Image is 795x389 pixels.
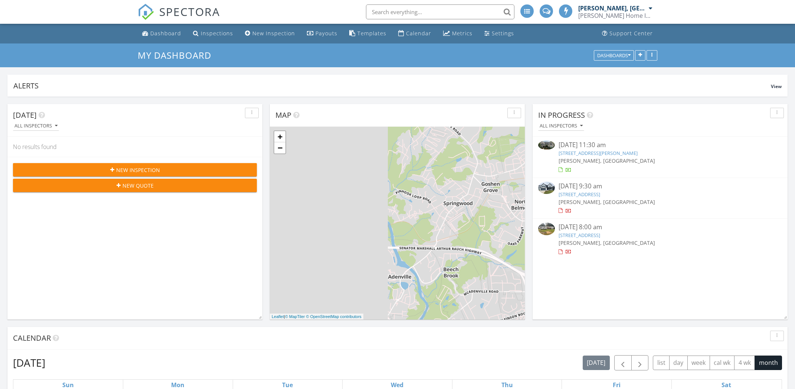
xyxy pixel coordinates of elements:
div: | [270,314,363,320]
a: SPECTORA [138,10,220,26]
a: Settings [481,27,517,40]
a: Templates [346,27,389,40]
a: © OpenStreetMap contributors [306,314,361,319]
div: New Inspection [252,30,295,37]
div: [DATE] 8:00 am [559,223,762,232]
a: Zoom in [274,131,285,142]
a: [STREET_ADDRESS] [559,191,600,198]
a: [DATE] 11:30 am [STREET_ADDRESS][PERSON_NAME] [PERSON_NAME], [GEOGRAPHIC_DATA] [538,140,782,174]
a: Payouts [304,27,340,40]
div: All Inspectors [14,123,58,129]
a: My Dashboard [138,49,217,61]
div: No results found [7,137,262,157]
div: [PERSON_NAME], [GEOGRAPHIC_DATA] [578,4,647,12]
a: © MapTiler [285,314,305,319]
button: month [755,356,782,370]
span: New Inspection [116,166,160,174]
button: [DATE] [583,356,610,370]
button: All Inspectors [13,121,59,131]
button: week [687,356,710,370]
div: All Inspectors [540,123,583,129]
a: Inspections [190,27,236,40]
div: Settings [492,30,514,37]
div: Metrics [452,30,472,37]
button: day [669,356,688,370]
span: Calendar [13,333,51,343]
img: 9559749%2Fcover_photos%2FFi8YtYqDjCyw7px3bPSl%2Fsmall.jpg [538,140,555,150]
button: All Inspectors [538,121,584,131]
h2: [DATE] [13,355,45,370]
span: SPECTORA [159,4,220,19]
span: Map [275,110,291,120]
a: [DATE] 9:30 am [STREET_ADDRESS] [PERSON_NAME], [GEOGRAPHIC_DATA] [538,182,782,215]
a: Leaflet [272,314,284,319]
a: [STREET_ADDRESS] [559,232,600,239]
a: New Inspection [242,27,298,40]
img: 9567640%2Freports%2F436b72ae-1748-44fd-8bb8-40f3e6d8289c%2Fcover_photos%2FaoooE2I13tgc1AMQVjV5%2F... [538,182,555,194]
button: Next month [631,355,649,370]
div: Templates [357,30,386,37]
a: [DATE] 8:00 am [STREET_ADDRESS] [PERSON_NAME], [GEOGRAPHIC_DATA] [538,223,782,256]
button: New Inspection [13,163,257,176]
div: [DATE] 11:30 am [559,140,762,150]
a: Metrics [440,27,475,40]
button: cal wk [710,356,735,370]
div: Alerts [13,81,771,91]
a: Dashboard [139,27,184,40]
input: Search everything... [366,4,514,19]
button: 4 wk [734,356,755,370]
a: Support Center [599,27,656,40]
a: Zoom out [274,142,285,153]
span: [PERSON_NAME], [GEOGRAPHIC_DATA] [559,198,655,205]
button: list [653,356,670,370]
button: Previous month [614,355,632,370]
span: In Progress [538,110,585,120]
div: Gortney Home Inspections, LLC [578,12,652,19]
div: Payouts [315,30,337,37]
div: Dashboards [597,53,631,58]
div: Dashboard [150,30,181,37]
div: Inspections [201,30,233,37]
button: New Quote [13,179,257,192]
span: View [771,83,782,90]
span: New Quote [122,182,154,189]
div: [DATE] 9:30 am [559,182,762,191]
span: [PERSON_NAME], [GEOGRAPHIC_DATA] [559,157,655,164]
a: [STREET_ADDRESS][PERSON_NAME] [559,150,638,156]
span: [DATE] [13,110,37,120]
div: Support Center [609,30,653,37]
img: 9573567%2Fcover_photos%2FPzcJWZFExz6Vod6ZUa4E%2Fsmall.jpg [538,223,555,235]
img: The Best Home Inspection Software - Spectora [138,4,154,20]
button: Dashboards [594,50,634,61]
a: Calendar [395,27,434,40]
span: [PERSON_NAME], [GEOGRAPHIC_DATA] [559,239,655,246]
div: Calendar [406,30,431,37]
